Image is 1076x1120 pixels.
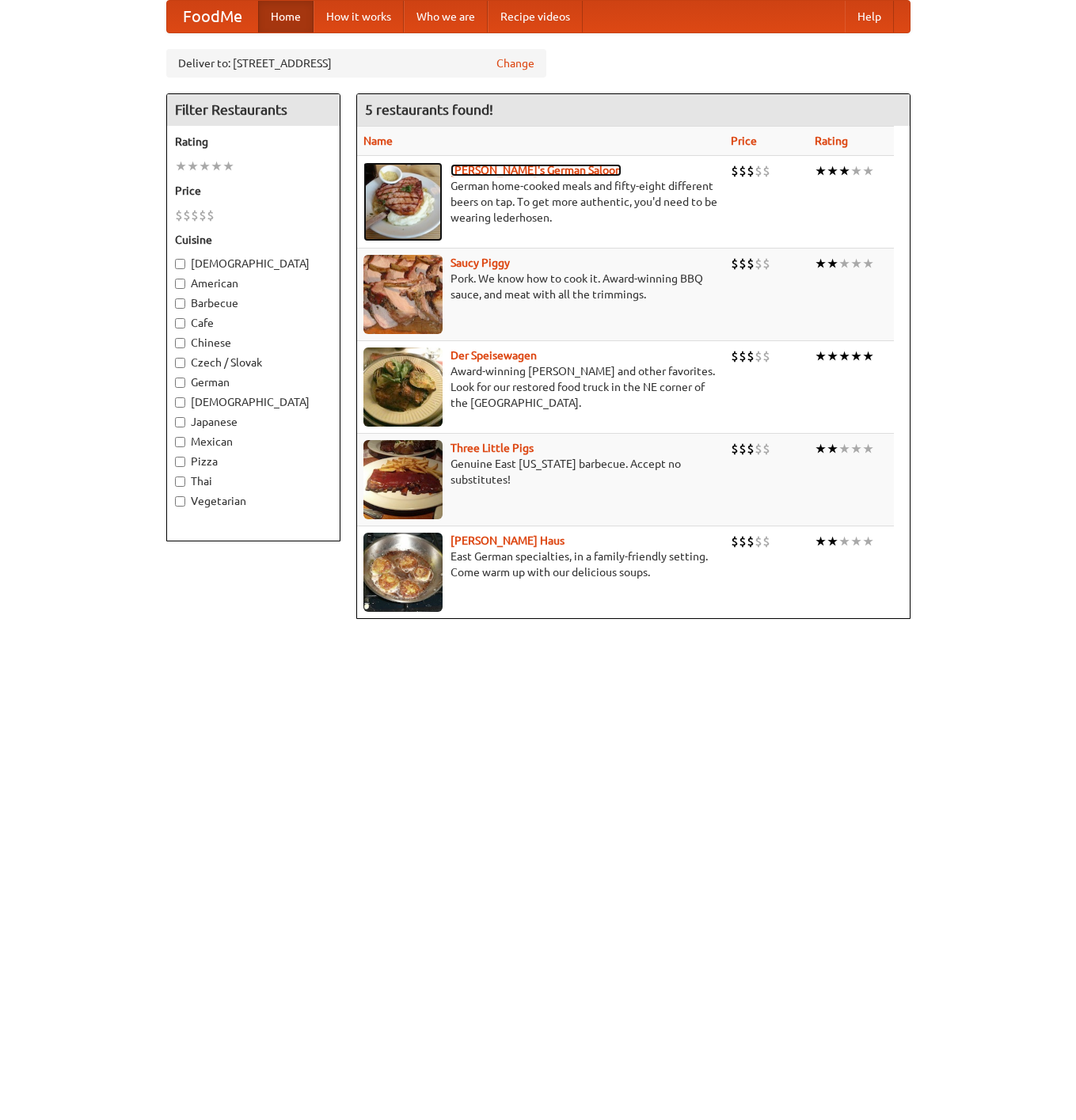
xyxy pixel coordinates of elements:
img: saucy.jpg [363,255,443,334]
li: ★ [815,255,827,272]
li: ★ [827,162,838,180]
label: Japanese [175,414,332,430]
li: $ [199,207,207,224]
img: littlepigs.jpg [363,440,443,519]
li: $ [747,162,755,180]
a: FoodMe [167,1,258,32]
li: $ [191,207,199,224]
li: $ [739,347,747,365]
li: ★ [222,158,234,175]
li: ★ [211,158,222,175]
input: Chinese [175,338,185,348]
input: Japanese [175,417,185,427]
li: ★ [187,158,199,175]
input: Mexican [175,437,185,447]
input: German [175,378,185,388]
li: ★ [850,533,862,550]
input: American [175,279,185,289]
li: ★ [815,440,827,457]
img: kohlhaus.jpg [363,533,443,612]
li: ★ [862,440,874,457]
p: Pork. We know how to cook it. Award-winning BBQ sauce, and meat with all the trimmings. [363,271,718,302]
li: ★ [838,162,850,180]
label: Barbecue [175,295,332,311]
p: German home-cooked meals and fifty-eight different beers on tap. To get more authentic, you'd nee... [363,178,718,226]
label: Czech / Slovak [175,355,332,370]
img: esthers.jpg [363,162,443,241]
li: $ [731,533,739,550]
li: $ [175,207,183,224]
li: $ [755,440,762,457]
li: ★ [838,255,850,272]
div: Deliver to: [STREET_ADDRESS] [166,49,546,78]
li: ★ [850,162,862,180]
li: $ [762,162,770,180]
li: ★ [815,162,827,180]
a: Recipe videos [488,1,583,32]
li: ★ [815,347,827,365]
li: $ [739,533,747,550]
li: $ [731,440,739,457]
label: Pizza [175,454,332,469]
li: ★ [815,533,827,550]
p: Genuine East [US_STATE] barbecue. Accept no substitutes! [363,456,718,488]
label: Vegetarian [175,493,332,509]
input: Cafe [175,318,185,328]
h5: Cuisine [175,232,332,248]
h5: Rating [175,134,332,150]
li: $ [762,440,770,457]
label: Chinese [175,335,332,351]
li: ★ [827,533,838,550]
a: [PERSON_NAME] Haus [451,534,565,547]
li: $ [747,347,755,365]
label: [DEMOGRAPHIC_DATA] [175,394,332,410]
li: $ [762,533,770,550]
li: $ [762,255,770,272]
li: ★ [862,347,874,365]
li: $ [755,255,762,272]
li: ★ [827,440,838,457]
li: $ [183,207,191,224]
li: ★ [838,347,850,365]
a: How it works [314,1,404,32]
a: [PERSON_NAME]'s German Saloon [451,164,622,177]
li: $ [739,162,747,180]
li: $ [731,162,739,180]
h4: Filter Restaurants [167,94,340,126]
li: $ [755,347,762,365]
input: [DEMOGRAPHIC_DATA] [175,397,185,408]
a: Change [496,55,534,71]
li: ★ [862,533,874,550]
ng-pluralize: 5 restaurants found! [365,102,493,117]
li: ★ [827,255,838,272]
b: Three Little Pigs [451,442,534,454]
a: Der Speisewagen [451,349,537,362]
a: Who we are [404,1,488,32]
li: ★ [175,158,187,175]
label: Thai [175,473,332,489]
label: American [175,275,332,291]
label: [DEMOGRAPHIC_DATA] [175,256,332,271]
li: ★ [850,440,862,457]
li: ★ [850,347,862,365]
input: Czech / Slovak [175,358,185,368]
input: [DEMOGRAPHIC_DATA] [175,259,185,269]
li: $ [747,255,755,272]
li: $ [731,347,739,365]
label: German [175,374,332,390]
li: $ [747,440,755,457]
li: ★ [827,347,838,365]
a: Saucy Piggy [451,256,510,269]
a: Price [731,135,757,147]
li: $ [762,347,770,365]
li: $ [755,162,762,180]
input: Barbecue [175,298,185,309]
input: Vegetarian [175,496,185,507]
li: ★ [838,533,850,550]
p: East German specialties, in a family-friendly setting. Come warm up with our delicious soups. [363,549,718,580]
li: $ [755,533,762,550]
